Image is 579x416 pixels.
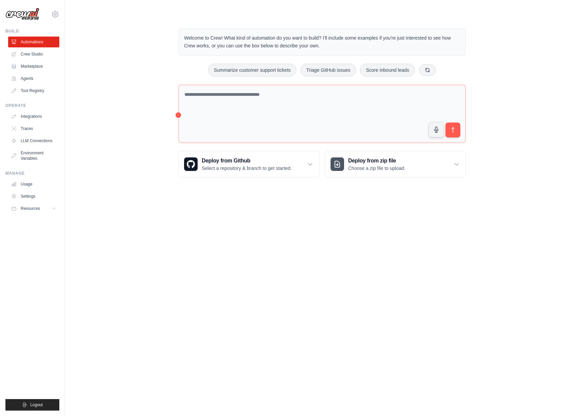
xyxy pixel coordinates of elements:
p: Select a repository & branch to get started. [202,165,292,172]
span: Resources [21,206,40,211]
p: Choose a zip file to upload. [348,165,405,172]
h3: Deploy from zip file [348,157,405,165]
a: Crew Studio [8,49,59,60]
p: Welcome to Crew! What kind of automation do you want to build? I'll include some examples if you'... [184,34,460,50]
a: Marketplace [8,61,59,72]
button: Summarize customer support tickets [208,64,296,76]
a: Agents [8,73,59,84]
button: Score inbound leads [360,64,415,76]
a: Usage [8,179,59,190]
a: LLM Connections [8,135,59,146]
button: Logout [5,399,59,411]
div: Manage [5,171,59,176]
div: Build [5,28,59,34]
a: Traces [8,123,59,134]
h3: Deploy from Github [202,157,292,165]
a: Integrations [8,111,59,122]
button: Triage GitHub issues [300,64,356,76]
span: Logout [30,402,43,408]
a: Environment Variables [8,148,59,164]
div: Operate [5,103,59,108]
a: Settings [8,191,59,202]
a: Tool Registry [8,85,59,96]
a: Automations [8,37,59,47]
img: Logo [5,8,39,21]
button: Resources [8,203,59,214]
